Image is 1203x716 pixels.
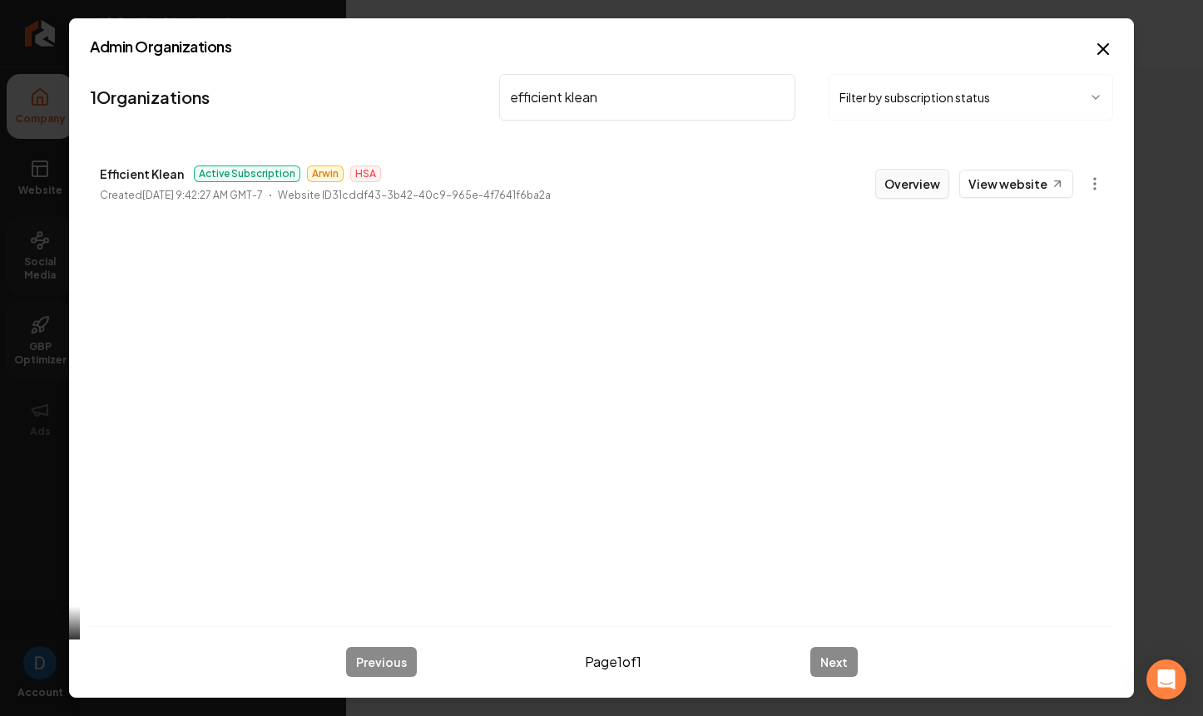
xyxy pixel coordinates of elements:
button: Overview [875,169,949,199]
h2: Admin Organizations [90,39,1113,54]
span: Arwin [307,165,344,182]
p: Website ID 31cddf43-3b42-40c9-965e-4f7641f6ba2a [278,187,551,204]
a: 1Organizations [90,86,210,109]
span: HSA [350,165,381,182]
span: Active Subscription [194,165,300,182]
a: View website [959,170,1073,198]
span: Page 1 of 1 [585,652,641,672]
input: Search by name or ID [499,74,795,121]
time: [DATE] 9:42:27 AM GMT-7 [142,189,263,201]
p: Created [100,187,263,204]
p: Efficient Klean [100,164,184,184]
